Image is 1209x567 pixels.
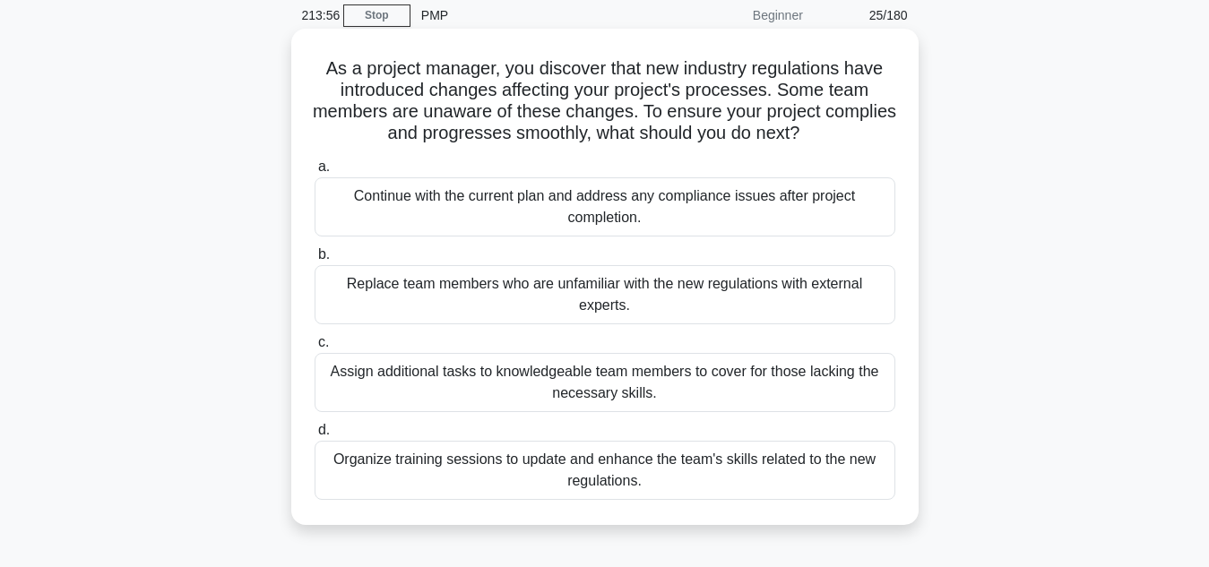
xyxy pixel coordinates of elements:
[315,265,895,324] div: Replace team members who are unfamiliar with the new regulations with external experts.
[343,4,410,27] a: Stop
[318,334,329,349] span: c.
[315,177,895,236] div: Continue with the current plan and address any compliance issues after project completion.
[318,159,330,174] span: a.
[315,353,895,412] div: Assign additional tasks to knowledgeable team members to cover for those lacking the necessary sk...
[318,246,330,262] span: b.
[318,422,330,437] span: d.
[313,57,897,145] h5: As a project manager, you discover that new industry regulations have introduced changes affectin...
[315,441,895,500] div: Organize training sessions to update and enhance the team's skills related to the new regulations.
